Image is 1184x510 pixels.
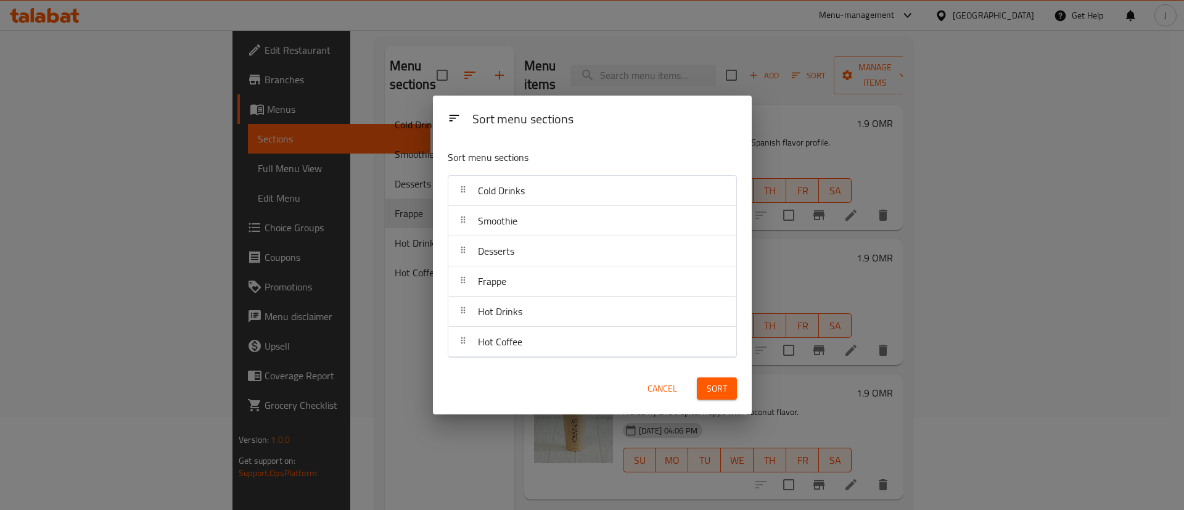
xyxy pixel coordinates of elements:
span: Desserts [478,242,514,260]
span: Hot Coffee [478,332,522,351]
div: Sort menu sections [467,106,742,134]
div: Hot Coffee [448,327,736,357]
div: Desserts [448,236,736,266]
span: Cancel [647,381,677,397]
div: Cold Drinks [448,176,736,206]
div: Smoothie [448,206,736,236]
p: Sort menu sections [448,150,677,165]
button: Sort [697,377,737,400]
div: Frappe [448,266,736,297]
span: Hot Drinks [478,302,522,321]
div: Hot Drinks [448,297,736,327]
span: Sort [707,381,727,397]
span: Frappe [478,272,506,290]
span: Cold Drinks [478,181,525,200]
button: Cancel [643,377,682,400]
span: Smoothie [478,212,517,230]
